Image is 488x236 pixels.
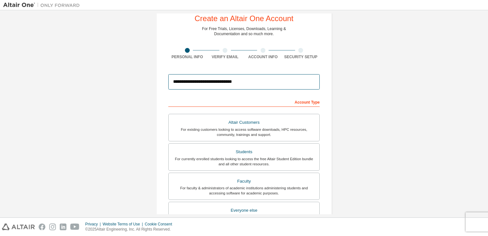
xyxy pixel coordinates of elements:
div: Cookie Consent [145,222,176,227]
img: instagram.svg [49,224,56,230]
div: For faculty & administrators of academic institutions administering students and accessing softwa... [172,185,316,196]
div: Faculty [172,177,316,186]
div: Create an Altair One Account [194,15,294,22]
img: facebook.svg [39,224,45,230]
div: Personal Info [168,54,206,59]
div: Verify Email [206,54,244,59]
img: youtube.svg [70,224,80,230]
div: Website Terms of Use [103,222,145,227]
div: For Free Trials, Licenses, Downloads, Learning & Documentation and so much more. [202,26,286,36]
div: For existing customers looking to access software downloads, HPC resources, community, trainings ... [172,127,316,137]
div: Altair Customers [172,118,316,127]
div: Students [172,147,316,156]
div: For currently enrolled students looking to access the free Altair Student Edition bundle and all ... [172,156,316,167]
div: Account Type [168,97,320,107]
div: Everyone else [172,206,316,215]
div: Account Info [244,54,282,59]
img: Altair One [3,2,83,8]
div: Security Setup [282,54,320,59]
img: linkedin.svg [60,224,66,230]
img: altair_logo.svg [2,224,35,230]
div: Privacy [85,222,103,227]
p: © 2025 Altair Engineering, Inc. All Rights Reserved. [85,227,176,232]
